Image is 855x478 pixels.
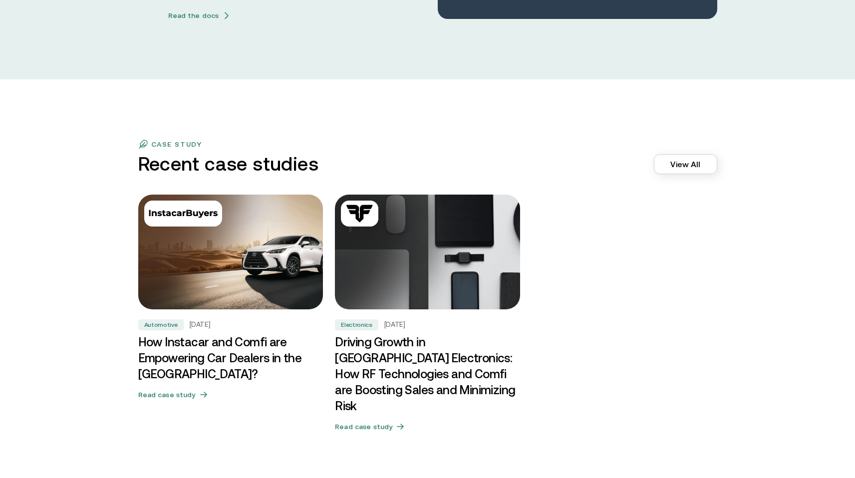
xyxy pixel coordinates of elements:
[223,11,231,20] img: arrow icons
[138,386,323,403] button: Read case study
[335,418,520,435] button: Read case study
[335,422,392,432] h5: Read case study
[335,319,378,330] div: Electronics
[335,195,520,439] a: ElectronicsDriving Growth in UAE Electronics: How RF Technologies and Comfi are Boosting Sales an...
[148,205,218,223] img: Automotive
[151,140,202,148] p: case study
[138,334,323,382] h3: How Instacar and Comfi are Empowering Car Dealers in the [GEOGRAPHIC_DATA]?
[384,320,405,329] h5: [DATE]
[138,319,184,330] div: Automotive
[138,139,148,149] img: flag
[168,11,231,19] button: Read the docsarrow icons
[138,195,323,439] a: AutomotiveHow Instacar and Comfi are Empowering Car Dealers in the UAE?Automotive[DATE]How Instac...
[335,334,520,414] h3: Driving Growth in [GEOGRAPHIC_DATA] Electronics: How RF Technologies and Comfi are Boosting Sales...
[138,153,319,175] h3: Recent case studies
[335,195,520,309] img: Driving Growth in UAE Electronics: How RF Technologies and Comfi are Boosting Sales and Minimizin...
[138,390,196,400] h5: Read case study
[345,205,374,223] img: Electronics
[138,195,323,309] img: How Instacar and Comfi are Empowering Car Dealers in the UAE?
[654,154,717,174] a: View All
[190,320,211,329] h5: [DATE]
